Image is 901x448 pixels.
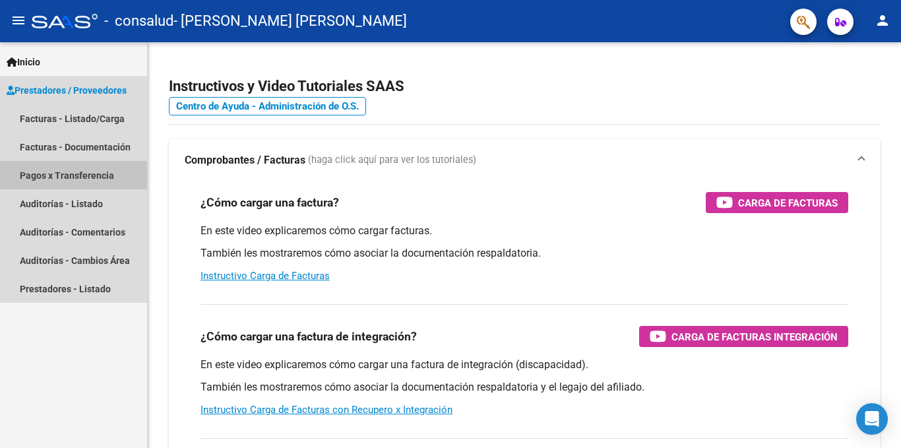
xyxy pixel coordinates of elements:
[875,13,890,28] mat-icon: person
[173,7,407,36] span: - [PERSON_NAME] [PERSON_NAME]
[201,358,848,372] p: En este video explicaremos cómo cargar una factura de integración (discapacidad).
[201,224,848,238] p: En este video explicaremos cómo cargar facturas.
[169,74,880,99] h2: Instructivos y Video Tutoriales SAAS
[7,55,40,69] span: Inicio
[639,326,848,347] button: Carga de Facturas Integración
[201,404,452,416] a: Instructivo Carga de Facturas con Recupero x Integración
[169,139,880,181] mat-expansion-panel-header: Comprobantes / Facturas (haga click aquí para ver los tutoriales)
[201,193,339,212] h3: ¿Cómo cargar una factura?
[308,153,476,168] span: (haga click aquí para ver los tutoriales)
[201,327,417,346] h3: ¿Cómo cargar una factura de integración?
[169,97,366,115] a: Centro de Ayuda - Administración de O.S.
[104,7,173,36] span: - consalud
[706,192,848,213] button: Carga de Facturas
[185,153,305,168] strong: Comprobantes / Facturas
[738,195,838,211] span: Carga de Facturas
[201,380,848,395] p: También les mostraremos cómo asociar la documentación respaldatoria y el legajo del afiliado.
[201,246,848,261] p: También les mostraremos cómo asociar la documentación respaldatoria.
[201,270,330,282] a: Instructivo Carga de Facturas
[11,13,26,28] mat-icon: menu
[856,403,888,435] div: Open Intercom Messenger
[7,83,127,98] span: Prestadores / Proveedores
[671,329,838,345] span: Carga de Facturas Integración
